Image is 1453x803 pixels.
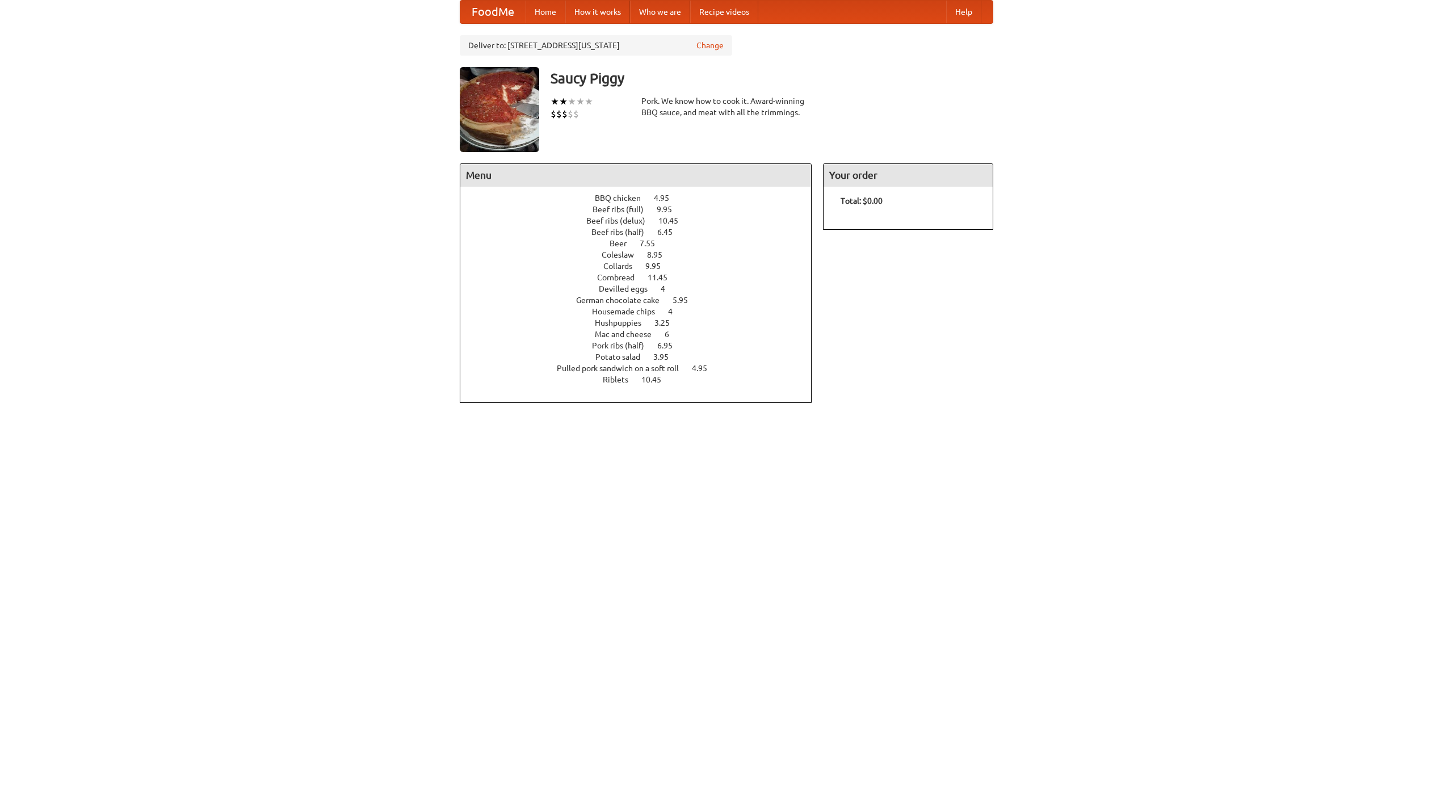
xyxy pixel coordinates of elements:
span: Pulled pork sandwich on a soft roll [557,364,690,373]
span: Beef ribs (half) [591,228,656,237]
span: 10.45 [641,375,673,384]
div: Pork. We know how to cook it. Award-winning BBQ sauce, and meat with all the trimmings. [641,95,812,118]
a: Cornbread 11.45 [597,273,688,282]
a: Hushpuppies 3.25 [595,318,691,327]
a: Beef ribs (full) 9.95 [593,205,693,214]
span: 6.45 [657,228,684,237]
a: Home [526,1,565,23]
a: Beef ribs (half) 6.45 [591,228,694,237]
a: Devilled eggs 4 [599,284,686,293]
span: Mac and cheese [595,330,663,339]
span: 4.95 [692,364,719,373]
span: German chocolate cake [576,296,671,305]
span: Beef ribs (full) [593,205,655,214]
span: Potato salad [595,352,652,361]
a: FoodMe [460,1,526,23]
div: Deliver to: [STREET_ADDRESS][US_STATE] [460,35,732,56]
span: Cornbread [597,273,646,282]
a: Mac and cheese 6 [595,330,690,339]
b: Total: $0.00 [841,196,883,205]
span: Coleslaw [602,250,645,259]
li: $ [562,108,568,120]
span: 11.45 [648,273,679,282]
span: Housemade chips [592,307,666,316]
span: Devilled eggs [599,284,659,293]
li: $ [568,108,573,120]
img: angular.jpg [460,67,539,152]
li: ★ [568,95,576,108]
a: Recipe videos [690,1,758,23]
span: 8.95 [647,250,674,259]
a: Housemade chips 4 [592,307,694,316]
li: $ [551,108,556,120]
span: Beef ribs (delux) [586,216,657,225]
h3: Saucy Piggy [551,67,993,90]
li: $ [556,108,562,120]
span: Riblets [603,375,640,384]
a: Help [946,1,981,23]
li: ★ [576,95,585,108]
span: 5.95 [673,296,699,305]
li: $ [573,108,579,120]
span: 3.25 [654,318,681,327]
span: 4 [668,307,684,316]
h4: Your order [824,164,993,187]
li: ★ [585,95,593,108]
a: Beef ribs (delux) 10.45 [586,216,699,225]
a: Riblets 10.45 [603,375,682,384]
a: BBQ chicken 4.95 [595,194,690,203]
span: 4.95 [654,194,681,203]
a: Coleslaw 8.95 [602,250,683,259]
a: Collards 9.95 [603,262,682,271]
span: Beer [610,239,638,248]
span: 10.45 [658,216,690,225]
span: Hushpuppies [595,318,653,327]
a: German chocolate cake 5.95 [576,296,709,305]
a: Beer 7.55 [610,239,676,248]
span: Collards [603,262,644,271]
span: 6 [665,330,681,339]
span: 3.95 [653,352,680,361]
a: How it works [565,1,630,23]
a: Pulled pork sandwich on a soft roll 4.95 [557,364,728,373]
h4: Menu [460,164,811,187]
span: Pork ribs (half) [592,341,656,350]
span: 4 [661,284,677,293]
a: Pork ribs (half) 6.95 [592,341,694,350]
span: 6.95 [657,341,684,350]
li: ★ [559,95,568,108]
a: Potato salad 3.95 [595,352,690,361]
span: BBQ chicken [595,194,652,203]
li: ★ [551,95,559,108]
span: 7.55 [640,239,666,248]
a: Who we are [630,1,690,23]
span: 9.95 [645,262,672,271]
a: Change [696,40,724,51]
span: 9.95 [657,205,683,214]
